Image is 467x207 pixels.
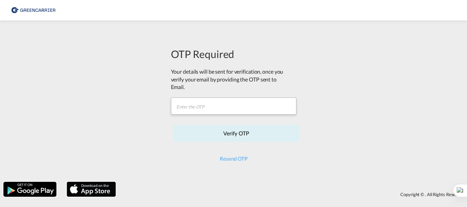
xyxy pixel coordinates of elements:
[171,68,284,91] div: Your details will be sent for verification, once you verify your email by providing the OTP sent ...
[171,98,296,115] input: Enter the OTP
[174,125,299,142] button: Verify OTP
[66,181,117,197] img: apple.png
[10,3,56,18] img: 8cf206808afe11efa76fcd1e3d746489.png
[171,47,296,61] div: OTP Required
[220,156,248,162] button: Resend OTP
[119,189,467,200] div: Copyright © . All Rights Reserved
[3,181,57,197] img: google.png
